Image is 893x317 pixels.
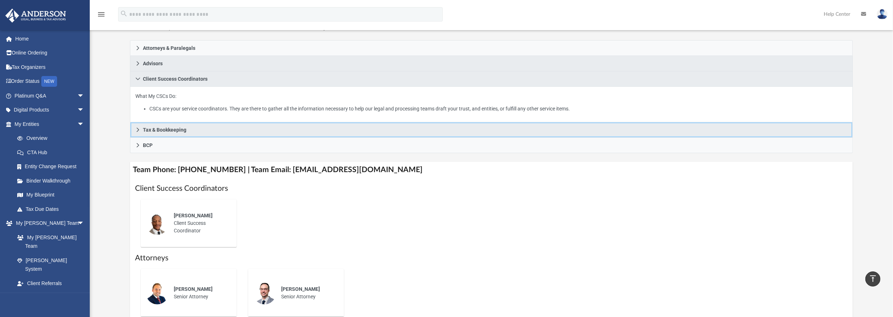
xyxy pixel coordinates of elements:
[97,10,106,19] i: menu
[5,290,92,305] a: My Documentsarrow_drop_down
[146,281,169,304] img: thumbnail
[130,138,853,153] a: BCP
[77,117,92,132] span: arrow_drop_down
[869,274,877,283] i: vertical_align_top
[135,183,848,194] h1: Client Success Coordinators
[146,212,169,235] img: thumbnail
[5,60,95,74] a: Tax Organizers
[5,89,95,103] a: Platinum Q&Aarrow_drop_down
[97,14,106,19] a: menu
[149,104,847,113] li: CSCs are your service coordinators. They are there to gather all the information necessary to hel...
[10,174,95,188] a: Binder Walkthrough
[253,281,276,304] img: thumbnail
[169,207,232,240] div: Client Success Coordinator
[174,286,213,292] span: [PERSON_NAME]
[10,276,92,290] a: Client Referrals
[5,103,95,117] a: Digital Productsarrow_drop_down
[276,280,339,306] div: Senior Attorney
[5,74,95,89] a: Order StatusNEW
[865,271,880,287] a: vertical_align_top
[877,9,888,19] img: User Pic
[10,202,95,216] a: Tax Due Dates
[130,87,853,122] div: Client Success Coordinators
[77,290,92,305] span: arrow_drop_down
[120,10,128,18] i: search
[135,253,848,263] h1: Attorneys
[10,253,92,276] a: [PERSON_NAME] System
[77,89,92,103] span: arrow_drop_down
[143,46,195,51] span: Attorneys & Paralegals
[130,71,853,87] a: Client Success Coordinators
[130,162,853,178] h4: Team Phone: [PHONE_NUMBER] | Team Email: [EMAIL_ADDRESS][DOMAIN_NAME]
[143,76,208,81] span: Client Success Coordinators
[143,143,153,148] span: BCP
[130,56,853,71] a: Advisors
[5,32,95,46] a: Home
[5,46,95,60] a: Online Ordering
[77,216,92,231] span: arrow_drop_down
[143,127,186,132] span: Tax & Bookkeeping
[135,92,847,113] p: What My CSCs Do:
[130,40,853,56] a: Attorneys & Paralegals
[10,160,95,174] a: Entity Change Request
[10,131,95,146] a: Overview
[77,103,92,118] span: arrow_drop_down
[130,122,853,138] a: Tax & Bookkeeping
[10,230,88,253] a: My [PERSON_NAME] Team
[169,280,232,306] div: Senior Attorney
[5,117,95,131] a: My Entitiesarrow_drop_down
[10,188,92,202] a: My Blueprint
[281,286,320,292] span: [PERSON_NAME]
[143,61,163,66] span: Advisors
[174,213,213,218] span: [PERSON_NAME]
[3,9,68,23] img: Anderson Advisors Platinum Portal
[5,216,92,231] a: My [PERSON_NAME] Teamarrow_drop_down
[41,76,57,87] div: NEW
[10,145,95,160] a: CTA Hub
